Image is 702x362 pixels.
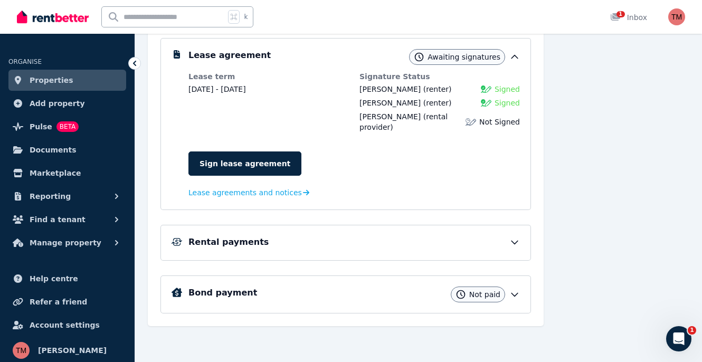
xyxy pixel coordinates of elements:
[469,289,500,300] span: Not paid
[188,287,257,299] h5: Bond payment
[8,70,126,91] a: Properties
[30,144,77,156] span: Documents
[30,236,101,249] span: Manage property
[359,112,421,121] span: [PERSON_NAME]
[30,167,81,179] span: Marketplace
[30,213,86,226] span: Find a tenant
[359,111,459,132] div: (rental provider)
[188,187,309,198] a: Lease agreements and notices
[56,121,79,132] span: BETA
[188,151,301,176] a: Sign lease agreement
[30,296,87,308] span: Refer a friend
[666,326,691,351] iframe: Intercom live chat
[8,232,126,253] button: Manage property
[30,190,71,203] span: Reporting
[188,187,302,198] span: Lease agreements and notices
[188,84,349,94] dd: [DATE] - [DATE]
[359,99,421,107] span: [PERSON_NAME]
[8,209,126,230] button: Find a tenant
[479,117,520,127] span: Not Signed
[466,117,476,127] img: Lease not signed
[481,98,491,108] img: Signed Lease
[30,272,78,285] span: Help centre
[359,98,451,108] div: (renter)
[188,236,269,249] h5: Rental payments
[359,85,421,93] span: [PERSON_NAME]
[8,93,126,114] a: Add property
[610,12,647,23] div: Inbox
[8,58,42,65] span: ORGANISE
[359,84,451,94] div: (renter)
[38,344,107,357] span: [PERSON_NAME]
[13,342,30,359] img: Tony Mansfield
[8,163,126,184] a: Marketplace
[481,84,491,94] img: Signed Lease
[8,315,126,336] a: Account settings
[688,326,696,335] span: 1
[495,84,520,94] span: Signed
[8,186,126,207] button: Reporting
[30,97,85,110] span: Add property
[495,98,520,108] span: Signed
[17,9,89,25] img: RentBetter
[188,71,349,82] dt: Lease term
[30,74,73,87] span: Properties
[359,71,520,82] dt: Signature Status
[668,8,685,25] img: Tony Mansfield
[172,238,182,246] img: Rental Payments
[8,139,126,160] a: Documents
[244,13,248,21] span: k
[172,288,182,297] img: Bond Details
[30,120,52,133] span: Pulse
[8,291,126,312] a: Refer a friend
[188,49,271,62] h5: Lease agreement
[30,319,100,331] span: Account settings
[616,11,625,17] span: 1
[8,268,126,289] a: Help centre
[8,116,126,137] a: PulseBETA
[428,52,500,62] span: Awaiting signatures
